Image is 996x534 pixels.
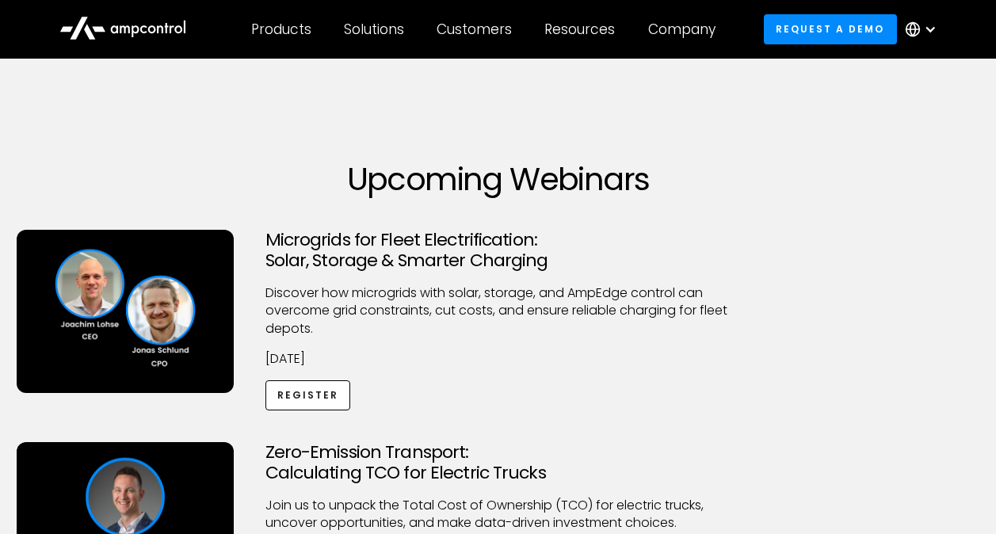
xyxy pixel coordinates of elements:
div: Company [648,21,716,38]
h3: Zero-Emission Transport: Calculating TCO for Electric Trucks [265,442,731,484]
p: Discover how microgrids with solar, storage, and AmpEdge control can overcome grid constraints, c... [265,284,731,338]
div: Solutions [344,21,404,38]
p: [DATE] [265,350,731,368]
a: Request a demo [764,14,897,44]
h1: Upcoming Webinars [17,160,980,198]
div: Resources [544,21,615,38]
div: Customers [437,21,512,38]
div: Products [251,21,311,38]
p: Join us to unpack the Total Cost of Ownership (TCO) for electric trucks, uncover opportunities, a... [265,497,731,532]
a: Register [265,380,351,410]
h3: Microgrids for Fleet Electrification: Solar, Storage & Smarter Charging [265,230,731,272]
